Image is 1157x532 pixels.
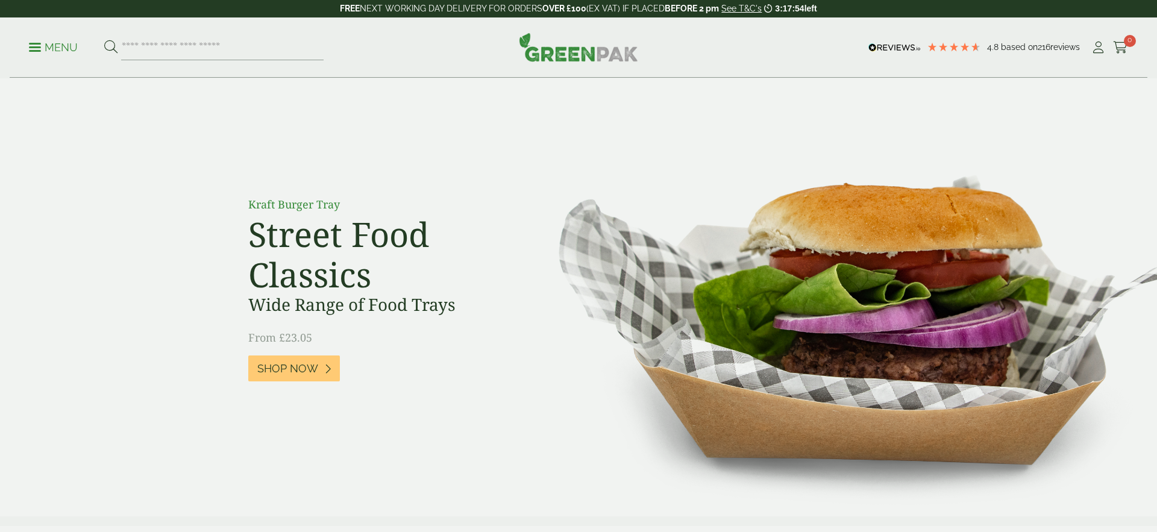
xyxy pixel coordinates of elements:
[257,362,318,375] span: Shop Now
[248,214,519,295] h2: Street Food Classics
[340,4,360,13] strong: FREE
[1124,35,1136,47] span: 0
[29,40,78,55] p: Menu
[248,196,519,213] p: Kraft Burger Tray
[927,42,981,52] div: 4.79 Stars
[1001,42,1038,52] span: Based on
[1050,42,1080,52] span: reviews
[1038,42,1050,52] span: 216
[987,42,1001,52] span: 4.8
[721,4,762,13] a: See T&C's
[665,4,719,13] strong: BEFORE 2 pm
[248,295,519,315] h3: Wide Range of Food Trays
[1091,42,1106,54] i: My Account
[519,33,638,61] img: GreenPak Supplies
[248,355,340,381] a: Shop Now
[521,78,1157,516] img: Street Food Classics
[868,43,921,52] img: REVIEWS.io
[248,330,312,345] span: From £23.05
[29,40,78,52] a: Menu
[804,4,817,13] span: left
[1113,42,1128,54] i: Cart
[1113,39,1128,57] a: 0
[542,4,586,13] strong: OVER £100
[775,4,804,13] span: 3:17:54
